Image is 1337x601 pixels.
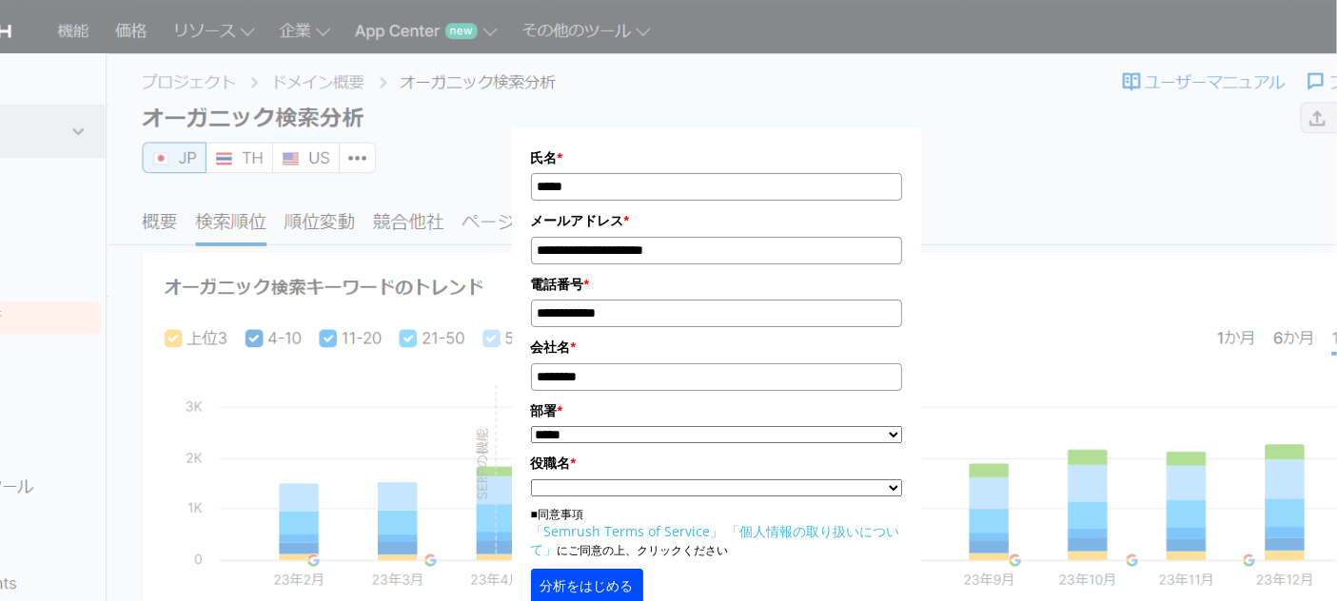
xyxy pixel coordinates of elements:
a: 「個人情報の取り扱いについて」 [531,522,900,558]
label: メールアドレス [531,210,902,231]
label: 電話番号 [531,274,902,295]
label: 部署 [531,400,902,421]
a: 「Semrush Terms of Service」 [531,522,724,540]
label: 氏名 [531,147,902,168]
label: 会社名 [531,337,902,358]
label: 役職名 [531,453,902,474]
p: ■同意事項 にご同意の上、クリックください [531,506,902,559]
